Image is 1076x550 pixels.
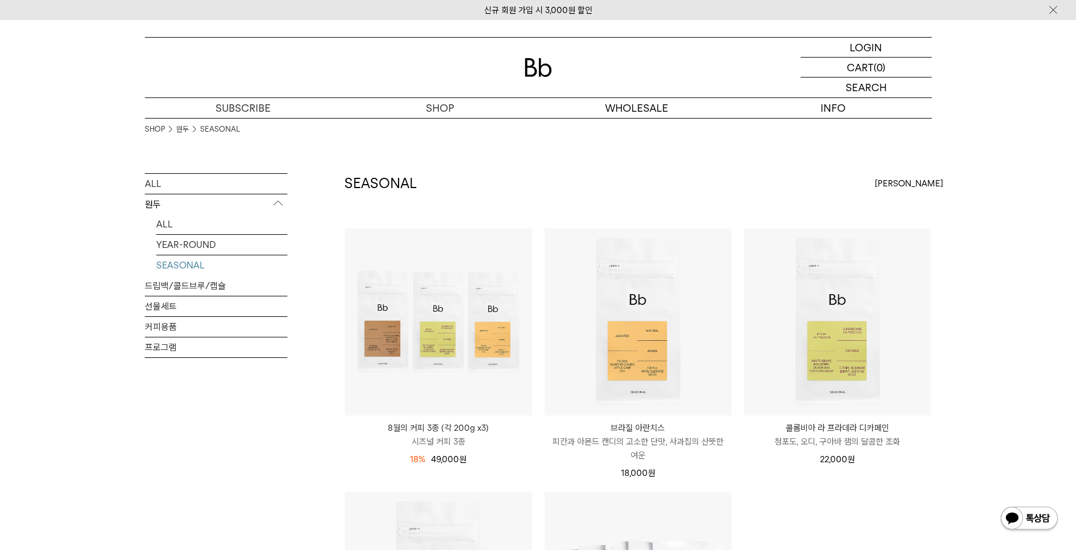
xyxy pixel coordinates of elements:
a: SEASONAL [200,124,240,135]
a: 선물세트 [145,296,287,316]
p: 원두 [145,194,287,215]
a: 8월의 커피 3종 (각 200g x3) 시즈널 커피 3종 [345,421,532,449]
span: 22,000 [820,454,855,465]
a: 프로그램 [145,337,287,357]
p: 8월의 커피 3종 (각 200g x3) [345,421,532,435]
a: SEASONAL [156,255,287,275]
p: SEARCH [846,78,887,97]
h2: SEASONAL [344,174,417,193]
span: 원 [847,454,855,465]
a: CART (0) [801,58,932,78]
a: SUBSCRIBE [145,98,342,118]
p: 피칸과 아몬드 캔디의 고소한 단맛, 사과칩의 산뜻한 여운 [545,435,732,462]
img: 8월의 커피 3종 (각 200g x3) [345,229,532,415]
p: 콜롬비아 라 프라데라 디카페인 [744,421,931,435]
a: 드립백/콜드브루/캡슐 [145,276,287,296]
p: CART [847,58,874,77]
a: 원두 [176,124,189,135]
a: 커피용품 [145,317,287,337]
p: 청포도, 오디, 구아바 잼의 달콤한 조화 [744,435,931,449]
p: 시즈널 커피 3종 [345,435,532,449]
p: LOGIN [850,38,882,57]
span: 49,000 [431,454,466,465]
img: 카카오톡 채널 1:1 채팅 버튼 [1000,506,1059,533]
img: 브라질 아란치스 [545,229,732,415]
p: WHOLESALE [538,98,735,118]
a: SHOP [145,124,165,135]
a: LOGIN [801,38,932,58]
a: YEAR-ROUND [156,235,287,255]
span: 원 [459,454,466,465]
p: 브라질 아란치스 [545,421,732,435]
a: 콜롬비아 라 프라데라 디카페인 청포도, 오디, 구아바 잼의 달콤한 조화 [744,421,931,449]
span: 원 [648,468,655,478]
a: 신규 회원 가입 시 3,000원 할인 [484,5,592,15]
img: 로고 [525,58,552,77]
p: (0) [874,58,886,77]
div: 18% [410,453,425,466]
a: ALL [145,174,287,194]
span: [PERSON_NAME] [875,177,943,190]
p: INFO [735,98,932,118]
a: ALL [156,214,287,234]
span: 18,000 [621,468,655,478]
a: 브라질 아란치스 피칸과 아몬드 캔디의 고소한 단맛, 사과칩의 산뜻한 여운 [545,421,732,462]
a: SHOP [342,98,538,118]
img: 콜롬비아 라 프라데라 디카페인 [744,229,931,415]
